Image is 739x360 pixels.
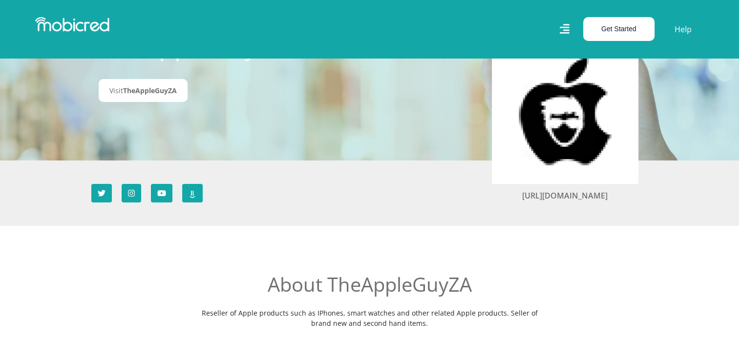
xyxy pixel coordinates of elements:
[189,189,196,199] img: hp_icon.svg
[151,184,172,202] a: Subscribe to TheAppleGuyZA on YouTube
[674,23,692,36] a: Help
[191,273,548,296] h2: About TheAppleGuyZA
[91,184,112,202] a: Follow TheAppleGuyZA on Twitter
[99,30,316,60] h1: TheAppleGuyZA
[583,17,655,41] button: Get Started
[182,184,203,202] a: Review TheAppleGuyZA on Hellopeter
[123,86,177,95] span: TheAppleGuyZA
[507,52,624,169] img: TheAppleGuyZA
[522,190,608,201] a: [URL][DOMAIN_NAME]
[99,79,188,102] a: VisitTheAppleGuyZA
[122,184,141,202] a: Follow TheAppleGuyZA on Instagram
[35,17,109,32] img: Mobicred
[191,308,548,328] p: Reseller of Apple products such as IPhones, smart watches and other related Apple products. Selle...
